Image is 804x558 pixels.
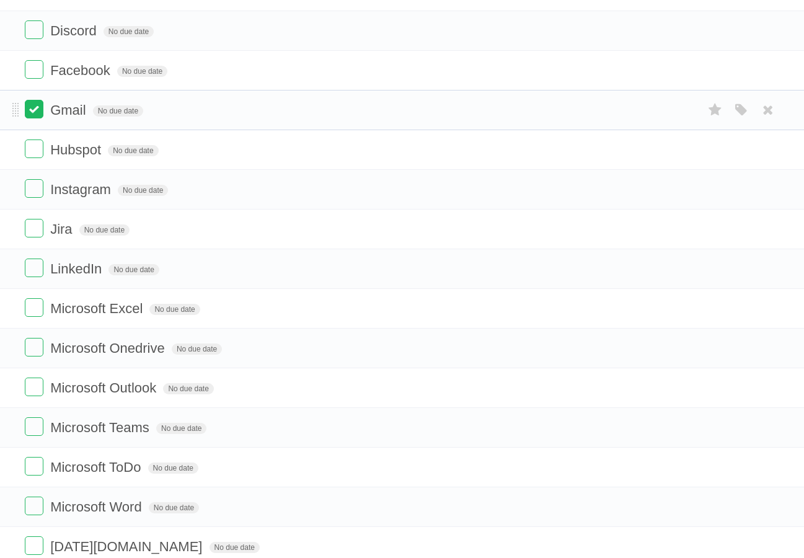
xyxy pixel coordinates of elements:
[163,383,213,394] span: No due date
[50,102,89,118] span: Gmail
[25,457,43,476] label: Done
[50,142,104,157] span: Hubspot
[25,338,43,356] label: Done
[108,264,159,275] span: No due date
[148,463,198,474] span: No due date
[25,417,43,436] label: Done
[149,304,200,315] span: No due date
[50,340,168,356] span: Microsoft Onedrive
[25,60,43,79] label: Done
[25,179,43,198] label: Done
[50,459,144,475] span: Microsoft ToDo
[25,219,43,237] label: Done
[104,26,154,37] span: No due date
[117,66,167,77] span: No due date
[25,378,43,396] label: Done
[25,536,43,555] label: Done
[156,423,206,434] span: No due date
[50,539,205,554] span: [DATE][DOMAIN_NAME]
[25,259,43,277] label: Done
[25,100,43,118] label: Done
[25,20,43,39] label: Done
[50,420,152,435] span: Microsoft Teams
[50,63,113,78] span: Facebook
[50,182,114,197] span: Instagram
[50,301,146,316] span: Microsoft Excel
[79,224,130,236] span: No due date
[108,145,158,156] span: No due date
[25,298,43,317] label: Done
[704,100,727,120] label: Star task
[25,497,43,515] label: Done
[50,380,159,396] span: Microsoft Outlook
[93,105,143,117] span: No due date
[50,261,105,277] span: LinkedIn
[50,221,75,237] span: Jira
[210,542,260,553] span: No due date
[50,499,145,515] span: Microsoft Word
[172,343,222,355] span: No due date
[118,185,168,196] span: No due date
[50,23,100,38] span: Discord
[25,139,43,158] label: Done
[149,502,199,513] span: No due date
